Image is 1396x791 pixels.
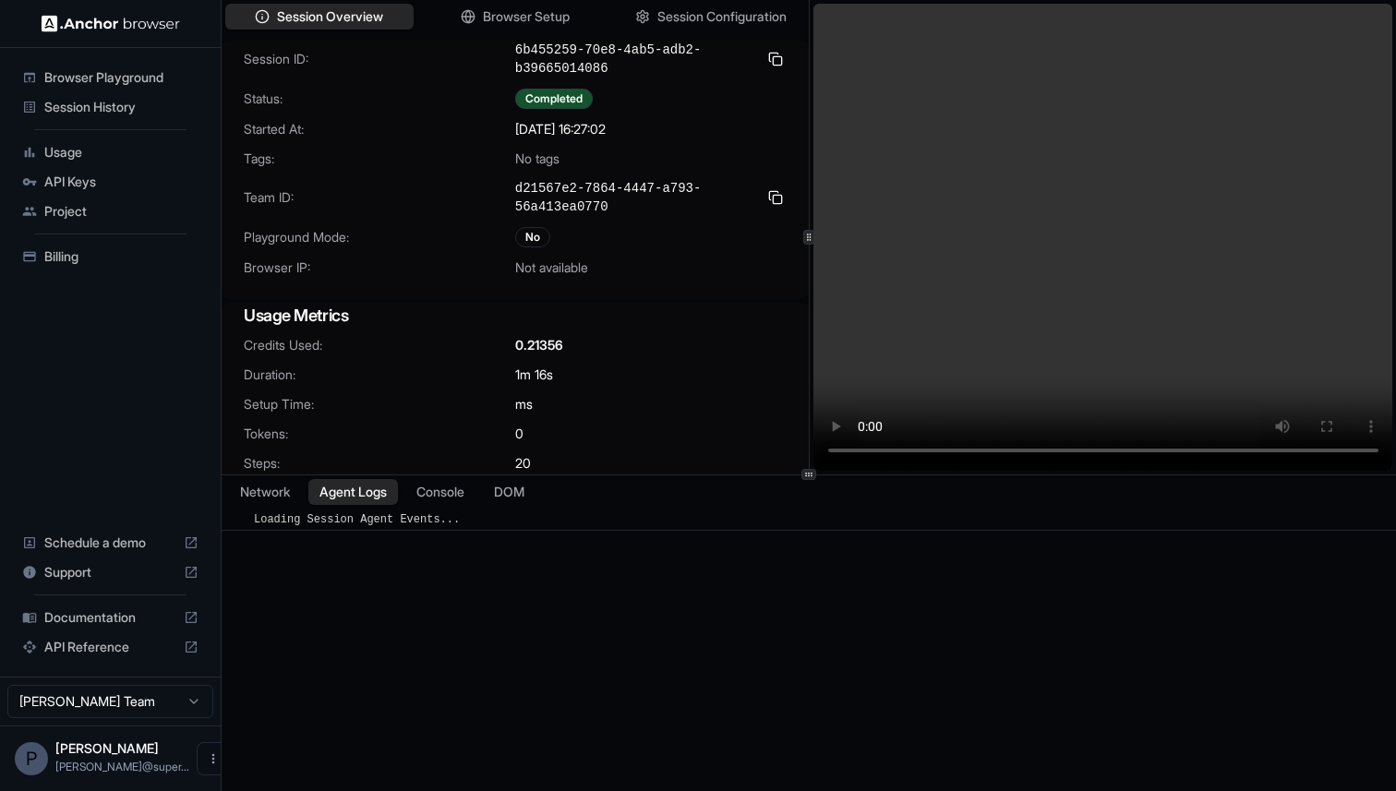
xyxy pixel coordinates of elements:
span: Steps: [244,454,515,473]
span: 1m 16s [515,366,553,384]
div: Billing [15,242,206,271]
span: Session History [44,98,199,116]
button: Open menu [197,742,230,775]
button: Console [405,479,475,505]
span: Billing [44,247,199,266]
span: 0.21356 [515,336,563,354]
div: Usage [15,138,206,167]
button: DOM [483,479,536,505]
button: Agent Logs [308,479,398,505]
button: Network [229,479,301,505]
span: Team ID: [244,188,515,207]
div: P [15,742,48,775]
span: Status: [244,90,515,108]
div: Documentation [15,603,206,632]
div: Browser Playground [15,63,206,92]
span: pratyush@superproducer.ai [55,760,189,773]
span: 20 [515,454,531,473]
span: Browser Setup [483,7,570,26]
span: API Reference [44,638,176,656]
div: Schedule a demo [15,528,206,557]
div: Session History [15,92,206,122]
span: Browser IP: [244,258,515,277]
span: d21567e2-7864-4447-a793-56a413ea0770 [515,179,757,216]
span: Browser Playground [44,68,199,87]
span: Playground Mode: [244,228,515,246]
div: Project [15,197,206,226]
span: 0 [515,425,523,443]
span: Project [44,202,199,221]
span: Duration: [244,366,515,384]
span: API Keys [44,173,199,191]
span: Credits Used: [244,336,515,354]
div: API Reference [15,632,206,662]
span: Setup Time: [244,395,515,413]
span: ​ [231,511,240,528]
span: Session Configuration [657,7,787,26]
span: Session ID: [244,50,515,68]
span: Documentation [44,608,176,627]
div: Completed [515,89,593,109]
span: Session Overview [277,7,383,26]
span: [DATE] 16:27:02 [515,120,606,138]
span: No tags [515,150,560,168]
span: Pratyush Sahay [55,740,159,756]
div: API Keys [15,167,206,197]
span: Usage [44,143,199,162]
span: Started At: [244,120,515,138]
span: ms [515,395,533,413]
img: Anchor Logo [42,15,180,32]
span: 6b455259-70e8-4ab5-adb2-b39665014086 [515,41,757,78]
div: Support [15,557,206,587]
span: Support [44,563,176,581]
span: Not available [515,258,588,277]
div: No [515,227,550,247]
span: Schedule a demo [44,533,176,552]
span: Loading Session Agent Events... [254,513,460,526]
span: Tags: [244,150,515,168]
span: Tokens: [244,425,515,443]
h3: Usage Metrics [244,303,787,329]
